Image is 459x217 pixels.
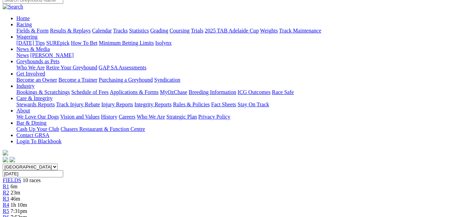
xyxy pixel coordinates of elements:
[101,101,133,107] a: Injury Reports
[92,28,112,33] a: Calendar
[16,77,456,83] div: Get Involved
[3,202,9,208] a: R4
[16,108,30,113] a: About
[16,101,55,107] a: Stewards Reports
[16,58,59,64] a: Greyhounds as Pets
[110,89,159,95] a: Applications & Forms
[16,28,49,33] a: Fields & Form
[260,28,278,33] a: Weights
[16,95,53,101] a: Care & Integrity
[166,114,197,120] a: Strategic Plan
[279,28,321,33] a: Track Maintenance
[155,40,172,46] a: Isolynx
[71,40,98,46] a: How To Bet
[46,40,69,46] a: SUREpick
[3,208,9,214] a: R5
[16,83,35,89] a: Industry
[16,15,30,21] a: Home
[11,184,17,189] span: 6m
[16,46,50,52] a: News & Media
[30,52,73,58] a: [PERSON_NAME]
[16,65,45,70] a: Who We Are
[134,101,172,107] a: Integrity Reports
[137,114,165,120] a: Who We Are
[3,150,8,155] img: logo-grsa-white.png
[11,208,27,214] span: 7:31pm
[198,114,230,120] a: Privacy Policy
[11,190,20,195] span: 23m
[16,40,45,46] a: [DATE] Tips
[71,89,108,95] a: Schedule of Fees
[3,190,9,195] a: R2
[16,101,456,108] div: Care & Integrity
[16,52,456,58] div: News & Media
[119,114,135,120] a: Careers
[16,77,57,83] a: Become an Owner
[3,170,63,177] input: Select date
[23,177,41,183] span: 10 races
[11,196,20,202] span: 46m
[46,65,97,70] a: Retire Your Greyhound
[154,77,180,83] a: Syndication
[16,28,456,34] div: Racing
[238,89,270,95] a: ICG Outcomes
[150,28,168,33] a: Grading
[3,4,23,10] img: Search
[16,89,70,95] a: Bookings & Scratchings
[50,28,91,33] a: Results & Replays
[99,40,154,46] a: Minimum Betting Limits
[16,89,456,95] div: Industry
[56,101,100,107] a: Track Injury Rebate
[129,28,149,33] a: Statistics
[272,89,294,95] a: Race Safe
[170,28,190,33] a: Coursing
[101,114,117,120] a: History
[173,101,210,107] a: Rules & Policies
[16,126,59,132] a: Cash Up Your Club
[160,89,187,95] a: MyOzChase
[60,114,99,120] a: Vision and Values
[238,101,269,107] a: Stay On Track
[16,126,456,132] div: Bar & Dining
[3,196,9,202] a: R3
[16,114,59,120] a: We Love Our Dogs
[16,132,49,138] a: Contact GRSA
[16,138,62,144] a: Login To Blackbook
[3,184,9,189] a: R1
[16,114,456,120] div: About
[113,28,128,33] a: Tracks
[3,177,21,183] a: FIELDS
[16,22,32,27] a: Racing
[205,28,259,33] a: 2025 TAB Adelaide Cup
[99,77,153,83] a: Purchasing a Greyhound
[16,65,456,71] div: Greyhounds as Pets
[11,202,27,208] span: 1h 10m
[211,101,236,107] a: Fact Sheets
[3,157,8,162] img: facebook.svg
[189,89,236,95] a: Breeding Information
[16,71,45,77] a: Get Involved
[16,34,38,40] a: Wagering
[60,126,145,132] a: Chasers Restaurant & Function Centre
[10,157,15,162] img: twitter.svg
[58,77,97,83] a: Become a Trainer
[191,28,203,33] a: Trials
[99,65,147,70] a: GAP SA Assessments
[16,52,29,58] a: News
[16,40,456,46] div: Wagering
[16,120,46,126] a: Bar & Dining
